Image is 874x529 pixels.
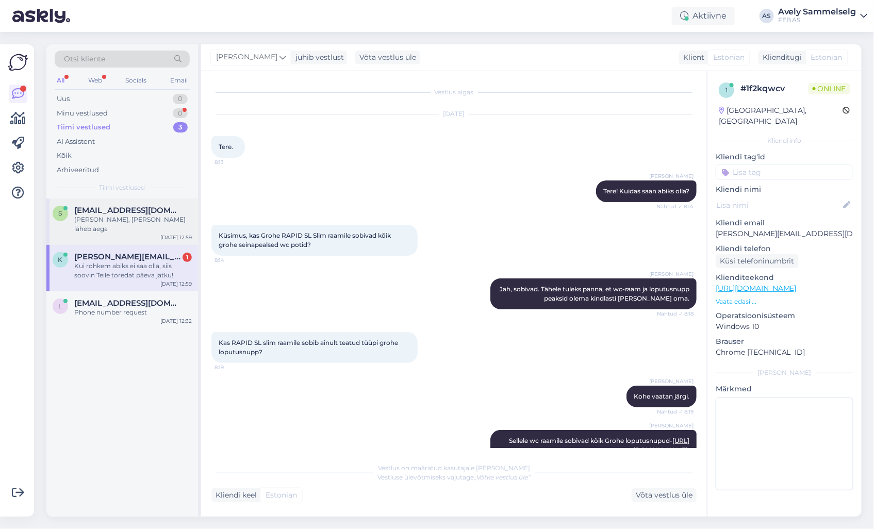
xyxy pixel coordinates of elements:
[57,137,95,147] div: AI Assistent
[173,122,188,133] div: 3
[219,232,392,249] span: Küsimus, kas Grohe RAPID SL Slim raamile sobivad kõik grohe seinapealsed wc potid?
[778,8,856,16] div: Avely Sammelselg
[74,261,192,280] div: Kui rohkem abiks ei saa olla, siis soovin Teile toredat päeva jätku!
[716,297,853,306] p: Vaata edasi ...
[725,86,728,94] span: 1
[716,254,799,268] div: Küsi telefoninumbrit
[634,392,689,400] span: Kohe vaatan järgi.
[355,51,420,64] div: Võta vestlus üle
[716,200,842,211] input: Lisa nimi
[649,422,694,429] span: [PERSON_NAME]
[716,321,853,332] p: Windows 10
[57,94,70,104] div: Uus
[378,464,530,472] span: Vestlus on määratud kasutajale [PERSON_NAME]
[123,74,149,87] div: Socials
[778,16,856,24] div: FEB AS
[74,215,192,234] div: [PERSON_NAME], [PERSON_NAME] läheb aega
[173,94,188,104] div: 0
[219,143,233,151] span: Tere.
[64,54,105,64] span: Otsi kliente
[719,105,843,127] div: [GEOGRAPHIC_DATA], [GEOGRAPHIC_DATA]
[716,347,853,358] p: Chrome [TECHNICAL_ID]
[655,310,694,318] span: Nähtud ✓ 8:18
[266,490,297,501] span: Estonian
[211,109,697,119] div: [DATE]
[216,52,277,63] span: [PERSON_NAME]
[649,172,694,180] span: [PERSON_NAME]
[55,74,67,87] div: All
[778,8,868,24] a: Avely SammelselgFEB AS
[716,152,853,162] p: Kliendi tag'id
[672,7,735,25] div: Aktiivne
[211,490,257,501] div: Kliendi keel
[173,108,188,119] div: 0
[716,184,853,195] p: Kliendi nimi
[74,308,192,317] div: Phone number request
[59,302,62,310] span: L
[655,203,694,210] span: Nähtud ✓ 8:14
[632,488,697,502] div: Võta vestlus üle
[57,165,99,175] div: Arhiveeritud
[811,52,843,63] span: Estonian
[59,209,62,217] span: s
[100,183,145,192] span: Tiimi vestlused
[58,256,63,263] span: k
[183,253,192,262] div: 1
[57,108,108,119] div: Minu vestlused
[377,473,531,481] span: Vestluse ülevõtmiseks vajutage
[74,206,182,215] span: stanislav.tumanik@gmail.com
[679,52,704,63] div: Klient
[716,136,853,145] div: Kliendi info
[758,52,802,63] div: Klienditugi
[716,228,853,239] p: [PERSON_NAME][EMAIL_ADDRESS][DOMAIN_NAME]
[716,164,853,180] input: Lisa tag
[716,368,853,377] div: [PERSON_NAME]
[219,339,400,356] span: Kas RAPID SL slim raamile sobib ainult teatud tüüpi grohe loputusnupp?
[215,256,253,264] span: 8:14
[215,363,253,371] span: 8:19
[716,284,797,293] a: [URL][DOMAIN_NAME]
[760,9,774,23] div: AS
[716,384,853,394] p: Märkmed
[474,473,531,481] i: „Võtke vestlus üle”
[291,52,344,63] div: juhib vestlust
[809,83,850,94] span: Online
[649,270,694,278] span: [PERSON_NAME]
[215,158,253,166] span: 8:13
[160,234,192,241] div: [DATE] 12:59
[716,310,853,321] p: Operatsioonisüsteem
[713,52,745,63] span: Estonian
[211,88,697,97] div: Vestlus algas
[57,122,110,133] div: Tiimi vestlused
[74,299,182,308] span: Lallkristel96@gmail.com
[160,317,192,325] div: [DATE] 12:32
[716,336,853,347] p: Brauser
[716,218,853,228] p: Kliendi email
[500,285,691,302] span: Jah, sobivad. Tähele tuleks panna, et wc-raam ja loputusnupp peaksid olema kindlasti [PERSON_NAME...
[649,377,694,385] span: [PERSON_NAME]
[86,74,104,87] div: Web
[160,280,192,288] div: [DATE] 12:59
[74,252,182,261] span: karl.masing@hotmail.com
[57,151,72,161] div: Kõik
[716,243,853,254] p: Kliendi telefon
[8,53,28,72] img: Askly Logo
[603,187,689,195] span: Tere! Kuidas saan abiks olla?
[655,408,694,416] span: Nähtud ✓ 8:19
[168,74,190,87] div: Email
[740,82,809,95] div: # 1f2kqwcv
[509,437,689,454] span: Sellele wc raamile sobivad kõik Grohe loputusnupud- .
[716,272,853,283] p: Klienditeekond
